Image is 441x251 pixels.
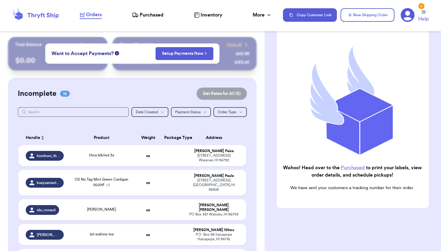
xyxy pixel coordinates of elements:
p: Recent Payments [120,42,154,48]
button: Date Created [131,107,168,117]
span: 18 [60,91,70,97]
a: Inventory [194,11,222,19]
a: Payout [80,42,100,48]
div: $ 45.99 [236,51,249,57]
strong: oz [146,181,150,185]
button: Copy Customer Link [283,8,337,22]
span: Inventory [201,11,222,19]
span: 2xl wahine toa [90,232,114,236]
span: Hina blk/red 3x [89,153,114,157]
span: Purchased [140,11,164,19]
a: View all [226,42,249,48]
span: [PERSON_NAME] [37,232,60,237]
th: Product [67,130,136,145]
button: Get Rates for All (0) [197,88,247,100]
span: Help [418,15,429,23]
button: Sort ascending [40,134,45,141]
h2: Wahoo! Head over to the to print your labels, view order details, and schedule pickups! [282,164,423,179]
th: Weight [136,130,160,145]
strong: oz [146,154,150,158]
div: [PERSON_NAME] Paulo [189,174,239,178]
input: Search [18,107,129,117]
a: Orders [80,11,102,19]
span: View all [226,42,242,48]
span: Handle [26,135,40,141]
a: Setup Payments Now [162,51,207,57]
a: 5 [401,8,415,22]
span: Order Type [218,110,236,114]
strong: oz [146,233,150,237]
a: Help [418,10,429,23]
button: Payment Status [171,107,211,117]
p: $ 0.00 [15,56,100,66]
p: We have sent your customers a tracking number for their order. [282,185,423,191]
span: kaaysamanthaa [37,180,60,185]
h2: Incomplete [18,89,56,99]
span: Date Created [136,110,158,114]
span: Orders [86,11,102,18]
span: Want to Accept Payments? [51,50,114,57]
div: [PERSON_NAME] [PERSON_NAME] [189,203,239,212]
div: [PERSON_NAME] Niheu [189,228,239,232]
span: + 2 [106,183,110,187]
div: $ 123.45 [235,59,249,66]
div: 5 [418,3,424,9]
th: Address [185,130,246,145]
button: Order Type [213,107,247,117]
button: New Shipping Order [341,8,394,22]
div: P.O. Box 98 hanapepe Hanapepe , HI 96716 [189,232,239,242]
div: More [253,11,272,19]
span: ida_renaud [37,208,55,212]
span: Payout [80,42,93,48]
th: Package Type [160,130,185,145]
button: Setup Payments Now [156,47,213,60]
p: Total Balance [15,42,42,48]
strong: oz [146,208,150,212]
div: [STREET_ADDRESS] Waianae , HI 96792 [189,153,239,163]
a: Purchased [341,165,365,170]
div: [STREET_ADDRESS] [GEOGRAPHIC_DATA] , HI 96826 [189,178,239,192]
span: Payment Status [175,110,201,114]
div: PO Box 381 Wailuku , HI 96793 [189,212,239,217]
span: honihoni_thirfts [37,153,60,158]
span: OS No Tag Mint Green Cardigan 00J01F [75,178,128,187]
a: Purchased [132,11,164,19]
span: [PERSON_NAME] [87,208,116,211]
div: [PERSON_NAME] Paisa [189,149,239,153]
